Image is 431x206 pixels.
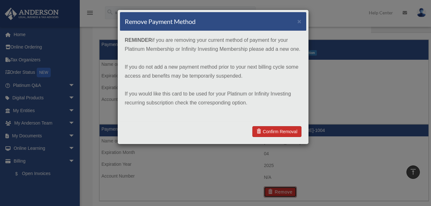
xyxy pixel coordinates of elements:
[125,37,152,43] strong: REMINDER
[125,17,196,26] h4: Remove Payment Method
[252,126,301,137] a: Confirm Removal
[120,31,306,121] div: if you are removing your current method of payment for your Platinum Membership or Infinity Inves...
[125,63,301,80] p: If you do not add a new payment method prior to your next billing cycle some access and benefits ...
[297,18,301,25] button: ×
[125,89,301,107] p: If you would like this card to be used for your Platinum or Infinity Investing recurring subscrip...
